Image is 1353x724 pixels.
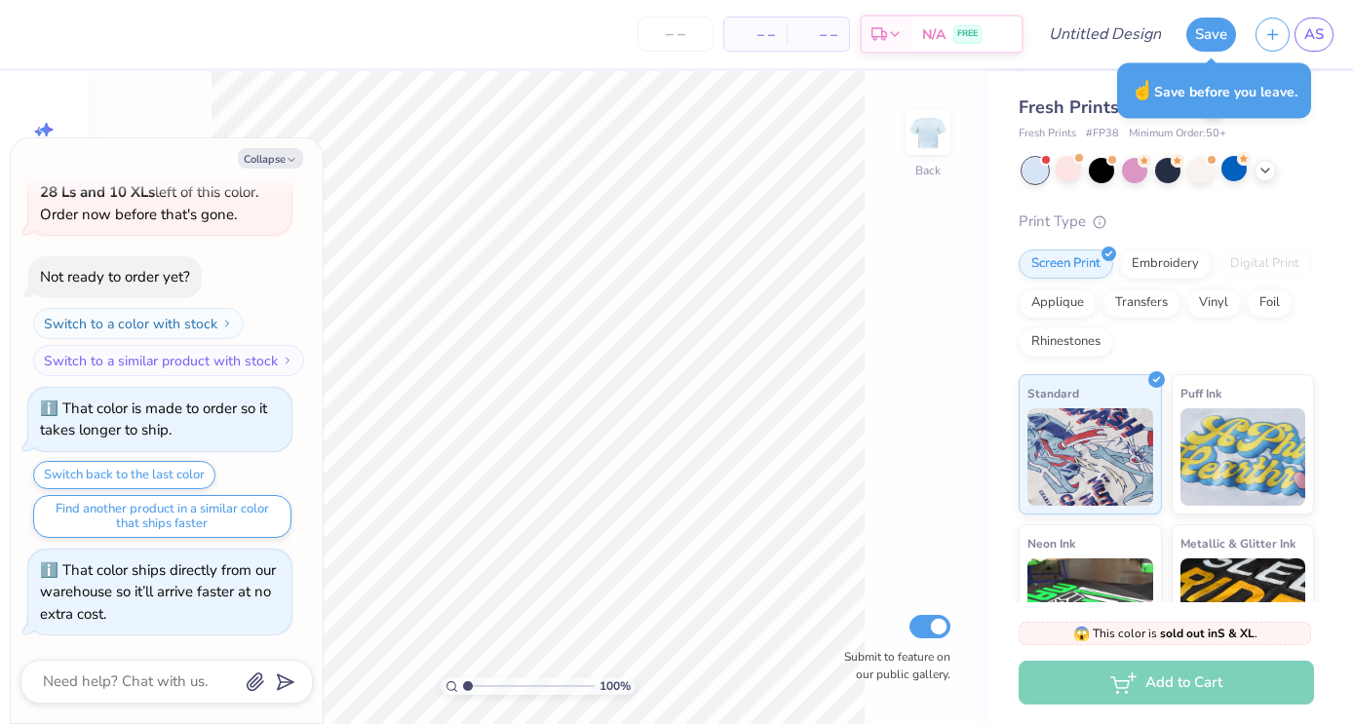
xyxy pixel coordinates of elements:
img: Standard [1027,408,1153,506]
button: Switch back to the last color [33,461,215,489]
img: Metallic & Glitter Ink [1180,558,1306,656]
div: That color ships directly from our warehouse so it’ll arrive faster at no extra cost. [40,560,276,624]
span: N/A [922,24,946,45]
span: Fresh Prints Mini Tee [1019,95,1194,119]
button: Find another product in a similar color that ships faster [33,495,291,538]
img: Switch to a similar product with stock [282,355,293,366]
div: Applique [1019,288,1097,318]
span: Metallic & Glitter Ink [1180,533,1295,553]
span: Puff Ink [1180,383,1221,403]
div: Digital Print [1218,249,1312,279]
span: This color is . [1073,625,1257,642]
div: Save before you leave. [1117,63,1311,119]
span: ☝️ [1131,78,1154,103]
div: Transfers [1102,288,1180,318]
div: Print Type [1019,210,1314,233]
span: Neon Ink [1027,533,1075,553]
div: Back [915,162,941,179]
img: Neon Ink [1027,558,1153,656]
span: – – [798,24,837,45]
label: Submit to feature on our public gallery. [833,648,950,683]
div: That color is made to order so it takes longer to ship. [40,399,267,440]
span: 😱 [1073,625,1090,643]
input: Untitled Design [1033,15,1177,54]
div: Embroidery [1119,249,1212,279]
button: Collapse [238,148,303,169]
span: AS [1304,23,1324,46]
span: 100 % [599,677,631,695]
span: Fresh Prints [1019,126,1076,142]
div: Screen Print [1019,249,1113,279]
button: Switch to a color with stock [33,308,244,339]
button: Switch to a similar product with stock [33,345,304,376]
span: Minimum Order: 50 + [1129,126,1226,142]
div: Rhinestones [1019,327,1113,357]
input: – – [638,17,714,52]
div: Not ready to order yet? [40,267,190,286]
div: Foil [1247,288,1293,318]
span: # FP38 [1086,126,1119,142]
img: Switch to a color with stock [221,318,233,329]
a: AS [1295,18,1334,52]
img: Puff Ink [1180,408,1306,506]
span: FREE [957,27,978,41]
span: Standard [1027,383,1079,403]
button: Save [1186,18,1236,52]
span: – – [736,24,775,45]
strong: sold out in S & XL [1160,626,1255,641]
img: Back [908,113,947,152]
div: Vinyl [1186,288,1241,318]
span: 🫣 [40,162,57,180]
span: There are only left of this color. Order now before that's gone. [40,161,258,224]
